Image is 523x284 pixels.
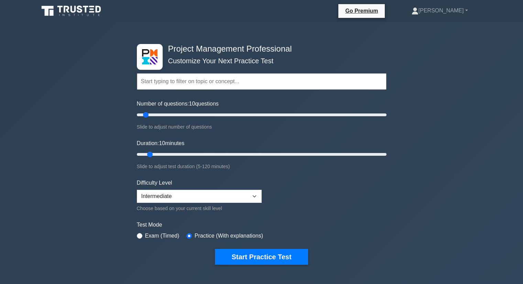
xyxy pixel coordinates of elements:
button: Start Practice Test [215,249,308,265]
input: Start typing to filter on topic or concept... [137,73,386,90]
a: [PERSON_NAME] [395,4,484,18]
label: Difficulty Level [137,179,172,187]
label: Number of questions: questions [137,100,219,108]
label: Exam (Timed) [145,232,179,240]
label: Practice (With explanations) [195,232,263,240]
label: Test Mode [137,221,386,229]
a: Go Premium [341,7,382,15]
label: Duration: minutes [137,139,185,148]
div: Slide to adjust number of questions [137,123,386,131]
h4: Project Management Professional [165,44,353,54]
div: Choose based on your current skill level [137,204,262,212]
span: 10 [189,101,195,107]
span: 10 [159,140,165,146]
div: Slide to adjust test duration (5-120 minutes) [137,162,386,171]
